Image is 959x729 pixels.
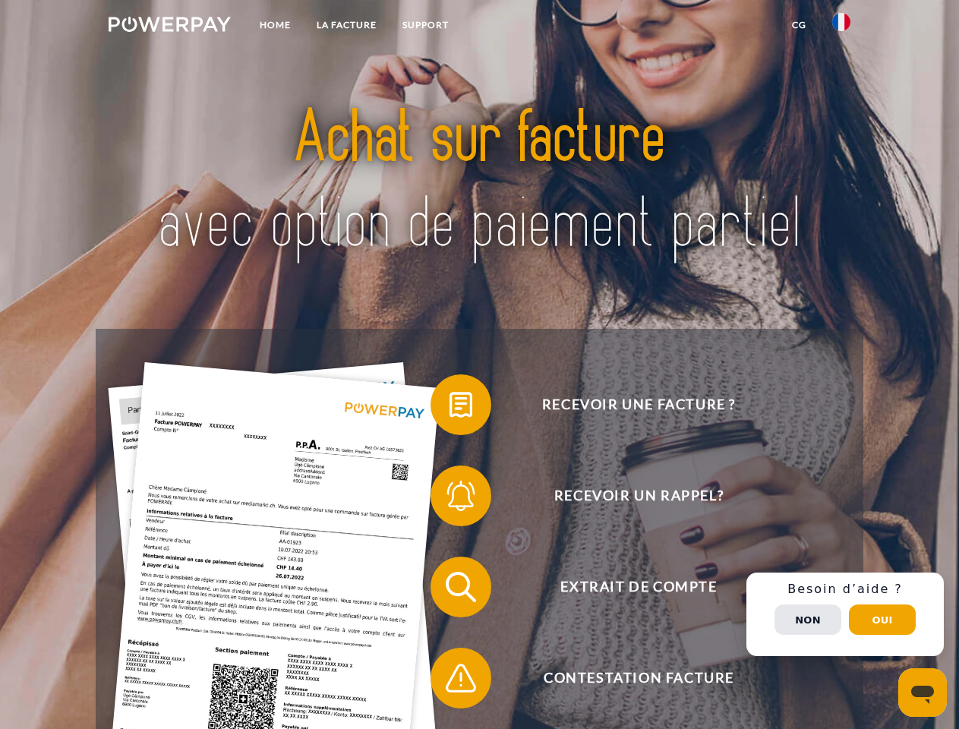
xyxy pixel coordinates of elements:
button: Recevoir une facture ? [431,374,825,435]
a: Home [247,11,304,39]
button: Non [774,604,841,635]
span: Recevoir un rappel? [453,465,825,526]
button: Contestation Facture [431,648,825,708]
button: Oui [849,604,916,635]
button: Extrait de compte [431,557,825,617]
a: LA FACTURE [304,11,390,39]
a: Support [390,11,462,39]
span: Extrait de compte [453,557,825,617]
button: Recevoir un rappel? [431,465,825,526]
img: qb_bill.svg [442,386,480,424]
img: fr [832,13,850,31]
span: Recevoir une facture ? [453,374,825,435]
img: qb_search.svg [442,568,480,606]
a: CG [779,11,819,39]
img: qb_bell.svg [442,477,480,515]
img: qb_warning.svg [442,659,480,697]
img: title-powerpay_fr.svg [145,73,814,291]
span: Contestation Facture [453,648,825,708]
h3: Besoin d’aide ? [756,582,935,597]
div: Schnellhilfe [746,573,944,656]
img: logo-powerpay-white.svg [109,17,231,32]
iframe: Bouton de lancement de la fenêtre de messagerie [898,668,947,717]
